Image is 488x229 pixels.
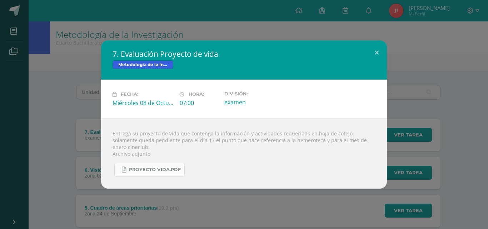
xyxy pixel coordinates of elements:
[129,167,181,173] span: proyecto vida.pdf
[367,40,387,65] button: Close (Esc)
[224,91,286,96] label: División:
[224,98,286,106] div: examen
[113,99,174,107] div: Miércoles 08 de Octubre
[189,92,204,97] span: Hora:
[114,163,185,177] a: proyecto vida.pdf
[121,92,138,97] span: Fecha:
[180,99,219,107] div: 07:00
[113,49,375,59] h2: 7. Evaluación Proyecto de vida
[113,60,173,69] span: Metodología de la Investigación
[101,118,387,189] div: Entrega su proyecto de vida que contenga la información y actividades requeridas en hoja de cotej...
